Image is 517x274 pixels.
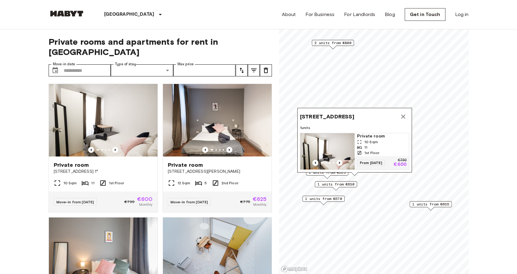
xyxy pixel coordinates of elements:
[364,145,367,150] span: 11
[54,169,153,175] span: [STREET_ADDRESS] 1°
[177,62,194,67] label: Max price
[49,84,158,212] a: Marketing picture of unit ES-15-009-001-03HPrevious imagePrevious imagePrivate room[STREET_ADDRES...
[49,11,85,17] img: Habyt
[91,180,94,186] span: 11
[344,11,375,18] a: For Landlords
[163,84,272,156] img: Marketing picture of unit ES-15-007-001-05H
[53,62,75,67] label: Move-in date
[385,11,395,18] a: Blog
[115,62,136,67] label: Type of stay
[281,266,308,272] a: Mapbox logo
[54,161,89,169] span: Private room
[455,11,469,18] a: Log in
[357,160,385,166] span: From [DATE]
[226,147,232,153] button: Previous image
[300,133,355,169] img: Marketing picture of unit ES-15-009-001-03H
[302,196,345,205] div: Map marker
[168,169,267,175] span: [STREET_ADDRESS][PERSON_NAME]
[248,64,260,76] button: tune
[236,64,248,76] button: tune
[312,160,318,166] button: Previous image
[410,201,452,211] div: Map marker
[56,200,94,204] span: Move-in from [DATE]
[49,37,272,57] span: Private rooms and apartments for rent in [GEOGRAPHIC_DATA]
[139,202,152,207] span: Monthly
[253,196,267,202] span: €625
[300,113,354,120] span: [STREET_ADDRESS]
[205,180,207,186] span: 5
[253,202,266,207] span: Monthly
[163,84,272,212] a: Marketing picture of unit ES-15-007-001-05HPrevious imagePrevious imagePrivate room[STREET_ADDRES...
[405,8,445,21] a: Get in Touch
[305,11,334,18] a: For Business
[305,196,342,201] span: 1 units from €570
[364,139,378,145] span: 10 Sqm
[240,199,250,205] span: €775
[397,159,406,162] p: €730
[394,162,407,167] p: €600
[104,11,155,18] p: [GEOGRAPHIC_DATA]
[315,181,357,191] div: Map marker
[112,147,118,153] button: Previous image
[49,64,61,76] button: Choose date
[171,200,208,204] span: Move-in from [DATE]
[357,133,407,139] span: Private room
[177,180,190,186] span: 12 Sqm
[260,64,272,76] button: tune
[364,150,379,156] span: 1st Floor
[49,84,158,156] img: Marketing picture of unit ES-15-009-001-03H
[88,147,94,153] button: Previous image
[137,196,153,202] span: €600
[282,11,296,18] a: About
[300,133,409,170] a: Marketing picture of unit ES-15-009-001-03HPrevious imagePrevious imagePrivate room10 Sqm111st Fl...
[202,147,208,153] button: Previous image
[314,40,351,46] span: 2 units from €800
[63,180,77,186] span: 10 Sqm
[412,201,449,207] span: 1 units from €635
[297,108,412,176] div: Map marker
[124,199,135,205] span: €730
[222,180,238,186] span: 2nd Floor
[312,40,354,49] div: Map marker
[318,182,354,187] span: 1 units from €630
[109,180,124,186] span: 1st Floor
[337,160,343,166] button: Previous image
[168,161,203,169] span: Private room
[300,125,409,131] span: 1 units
